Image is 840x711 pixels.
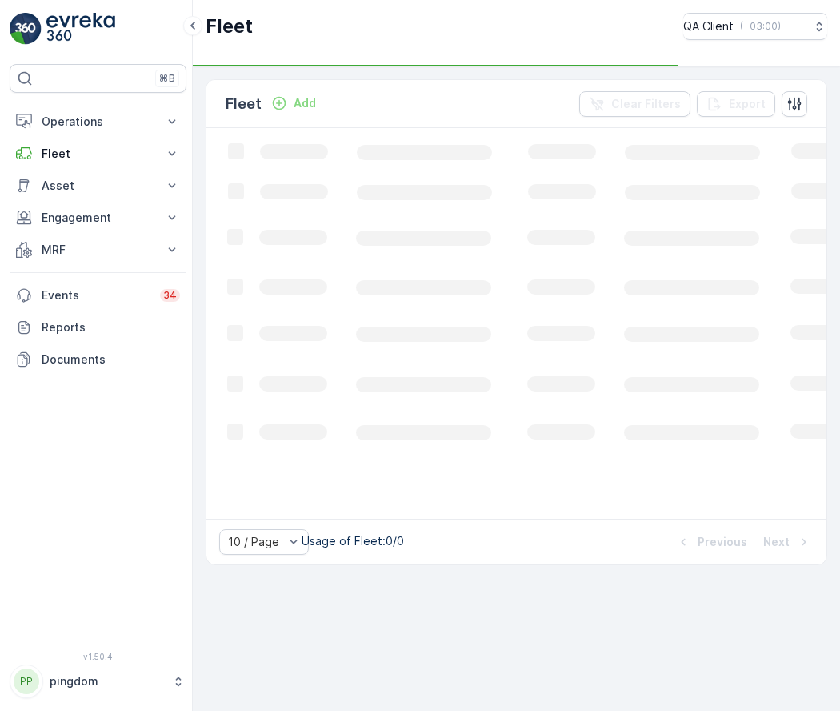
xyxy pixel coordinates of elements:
[674,532,749,552] button: Previous
[10,13,42,45] img: logo
[42,210,154,226] p: Engagement
[10,234,186,266] button: MRF
[163,289,177,302] p: 34
[579,91,690,117] button: Clear Filters
[42,287,150,303] p: Events
[42,146,154,162] p: Fleet
[683,13,827,40] button: QA Client(+03:00)
[42,114,154,130] p: Operations
[10,202,186,234] button: Engagement
[10,106,186,138] button: Operations
[10,343,186,376] a: Documents
[762,532,814,552] button: Next
[42,319,180,335] p: Reports
[226,93,262,115] p: Fleet
[302,533,404,549] p: Usage of Fleet : 0/0
[763,534,790,550] p: Next
[10,279,186,311] a: Events34
[14,669,39,694] div: PP
[50,673,164,689] p: pingdom
[42,178,154,194] p: Asset
[10,311,186,343] a: Reports
[611,96,681,112] p: Clear Filters
[729,96,766,112] p: Export
[294,95,316,111] p: Add
[10,138,186,170] button: Fleet
[698,534,747,550] p: Previous
[740,20,781,33] p: ( +03:00 )
[10,170,186,202] button: Asset
[265,94,322,113] button: Add
[10,652,186,661] span: v 1.50.4
[42,242,154,258] p: MRF
[42,351,180,368] p: Documents
[159,72,175,85] p: ⌘B
[206,14,253,39] p: Fleet
[697,91,775,117] button: Export
[46,13,115,45] img: logo_light-DOdMpM7g.png
[683,18,734,34] p: QA Client
[10,665,186,698] button: PPpingdom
